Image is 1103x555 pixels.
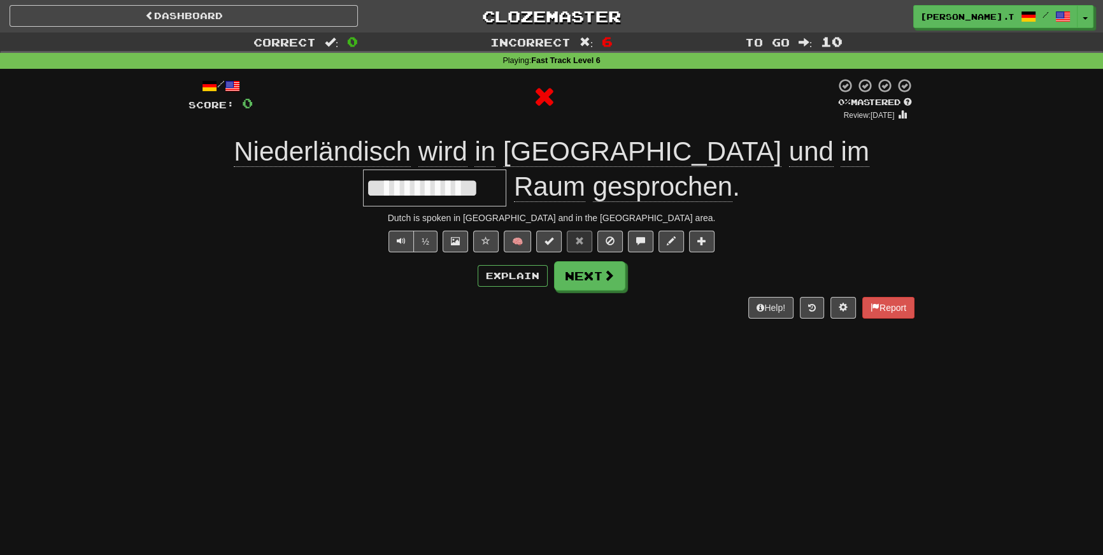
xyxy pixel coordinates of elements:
div: Dutch is spoken in [GEOGRAPHIC_DATA] and in the [GEOGRAPHIC_DATA] area. [189,212,914,224]
span: : [799,37,813,48]
strong: Fast Track Level 6 [531,56,601,65]
small: Review: [DATE] [844,111,895,120]
div: Mastered [836,97,914,108]
button: Add to collection (alt+a) [689,231,715,252]
div: Text-to-speech controls [386,231,438,252]
a: Dashboard [10,5,358,27]
button: ½ [413,231,438,252]
button: Report [862,297,914,319]
span: Incorrect [490,36,571,48]
span: in [474,136,495,167]
span: [PERSON_NAME].tang [920,11,1014,22]
button: Round history (alt+y) [800,297,824,319]
button: Favorite sentence (alt+f) [473,231,499,252]
span: wird [418,136,467,167]
span: . [506,171,740,202]
span: 6 [602,34,613,49]
button: Explain [478,265,548,287]
button: Discuss sentence (alt+u) [628,231,653,252]
span: 10 [821,34,843,49]
button: Edit sentence (alt+d) [658,231,684,252]
a: Clozemaster [377,5,725,27]
span: 0 [347,34,358,49]
span: und [789,136,834,167]
span: Raum [514,171,585,202]
div: / [189,78,253,94]
span: : [325,37,339,48]
span: : [580,37,594,48]
button: Reset to 0% Mastered (alt+r) [567,231,592,252]
span: To go [745,36,790,48]
span: gesprochen [593,171,733,202]
span: 0 % [838,97,851,107]
a: [PERSON_NAME].tang / [913,5,1078,28]
span: / [1043,10,1049,19]
span: 0 [242,95,253,111]
button: Play sentence audio (ctl+space) [388,231,414,252]
button: Set this sentence to 100% Mastered (alt+m) [536,231,562,252]
span: Correct [253,36,316,48]
span: Score: [189,99,234,110]
button: Ignore sentence (alt+i) [597,231,623,252]
button: 🧠 [504,231,531,252]
button: Help! [748,297,793,319]
span: Niederländisch [234,136,411,167]
span: im [841,136,869,167]
button: Next [554,261,625,291]
button: Show image (alt+x) [443,231,468,252]
span: [GEOGRAPHIC_DATA] [503,136,781,167]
